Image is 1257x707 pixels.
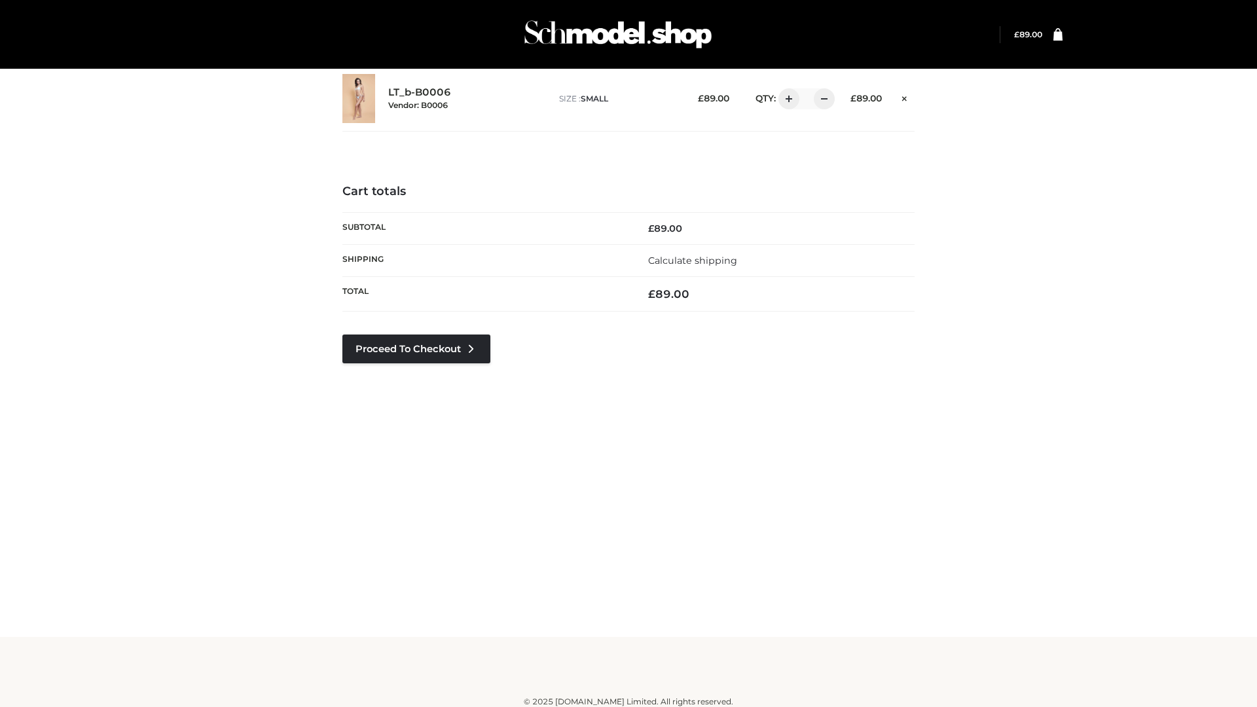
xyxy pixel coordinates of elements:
a: Calculate shipping [648,255,737,266]
p: size : [559,93,678,105]
bdi: 89.00 [850,93,882,103]
bdi: 89.00 [648,287,689,300]
span: £ [698,93,704,103]
bdi: 89.00 [648,223,682,234]
span: £ [1014,29,1019,39]
a: Proceed to Checkout [342,335,490,363]
span: £ [648,223,654,234]
span: £ [850,93,856,103]
bdi: 89.00 [698,93,729,103]
span: £ [648,287,655,300]
div: QTY: [742,88,830,109]
bdi: 89.00 [1014,29,1042,39]
a: Remove this item [895,88,915,105]
th: Subtotal [342,212,628,244]
small: Vendor: B0006 [388,100,448,110]
a: LT_b-B0006 [388,86,451,99]
img: LT_b-B0006 - SMALL [342,74,375,123]
h4: Cart totals [342,185,915,199]
a: £89.00 [1014,29,1042,39]
img: Schmodel Admin 964 [520,9,716,60]
th: Shipping [342,244,628,276]
span: SMALL [581,94,608,103]
th: Total [342,277,628,312]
